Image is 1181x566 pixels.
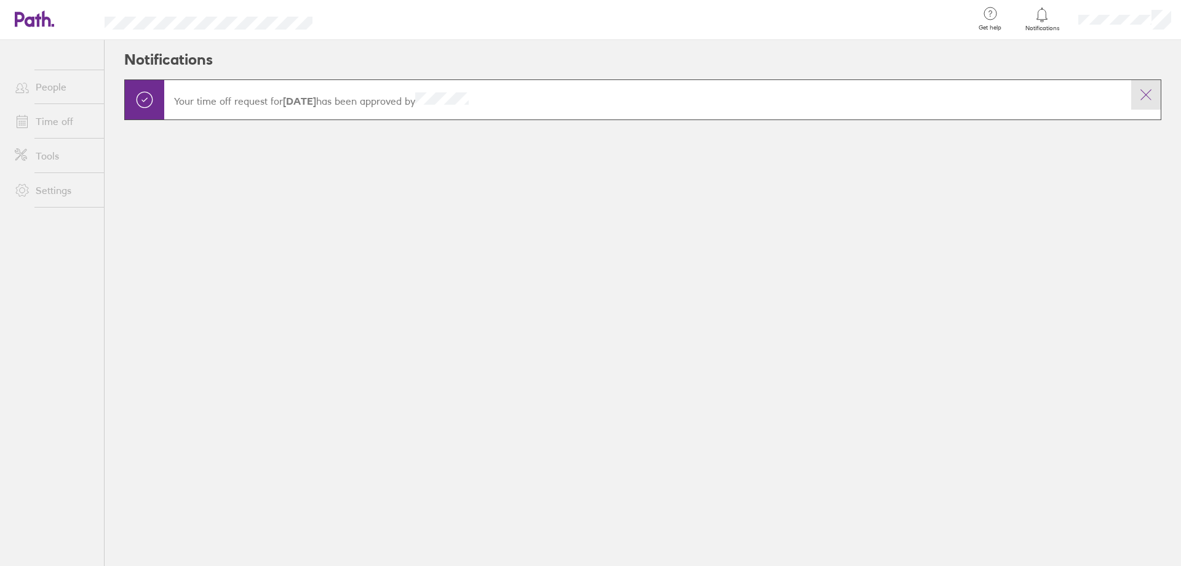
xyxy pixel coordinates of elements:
span: Notifications [1022,25,1062,32]
a: Time off [5,109,104,134]
a: People [5,75,104,99]
a: Tools [5,144,104,168]
a: Notifications [1022,6,1062,32]
a: Settings [5,178,104,203]
h2: Notifications [124,40,213,79]
strong: [DATE] [283,95,316,107]
span: Get help [970,24,1010,31]
p: Your time off request for has been approved by [174,92,1121,107]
